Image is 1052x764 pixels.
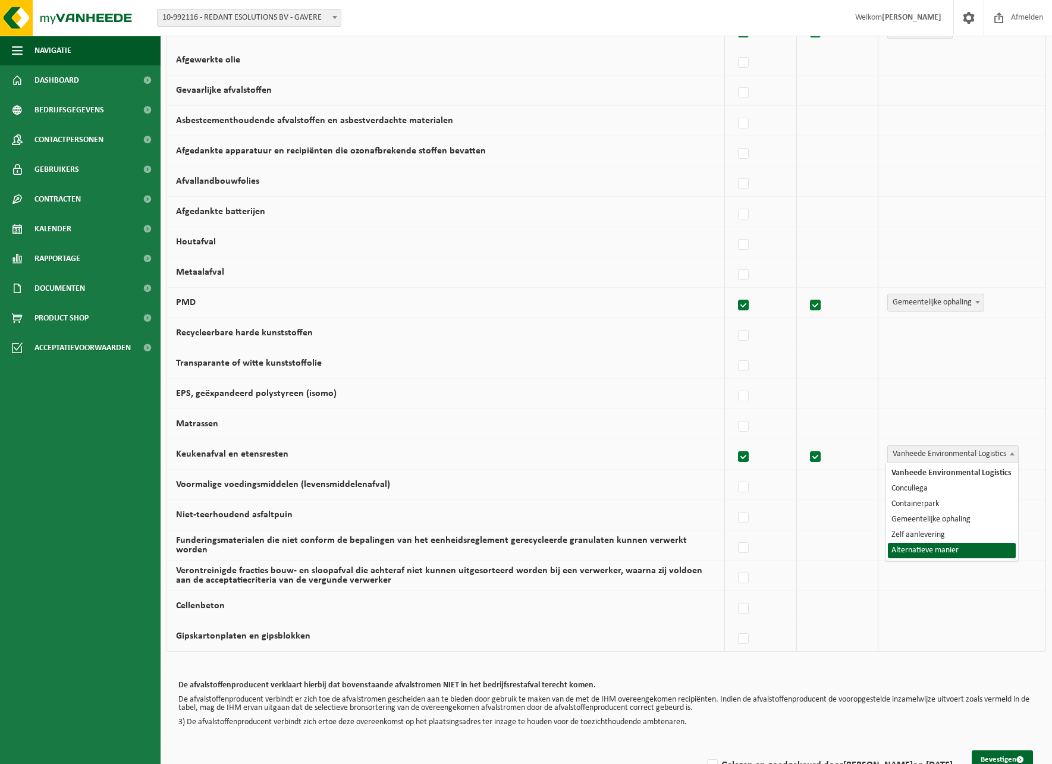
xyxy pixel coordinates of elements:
[176,86,272,95] label: Gevaarlijke afvalstoffen
[176,510,293,520] label: Niet-teerhoudend asfaltpuin
[176,359,322,368] label: Transparante of witte kunststoffolie
[34,244,80,273] span: Rapportage
[176,328,313,338] label: Recycleerbare harde kunststoffen
[176,419,218,429] label: Matrassen
[176,298,196,307] label: PMD
[176,631,310,641] label: Gipskartonplaten en gipsblokken
[176,566,702,585] label: Verontreinigde fracties bouw- en sloopafval die achteraf niet kunnen uitgesorteerd worden bij een...
[34,65,79,95] span: Dashboard
[888,512,1016,527] li: Gemeentelijke ophaling
[888,527,1016,543] li: Zelf aanlevering
[178,696,1034,712] p: De afvalstoffenproducent verbindt er zich toe de afvalstromen gescheiden aan te bieden door gebru...
[888,294,984,311] span: Gemeentelijke ophaling
[176,146,486,156] label: Afgedankte apparatuur en recipiënten die ozonafbrekende stoffen bevatten
[176,480,390,489] label: Voormalige voedingsmiddelen (levensmiddelenafval)
[178,681,596,690] b: De afvalstoffenproducent verklaart hierbij dat bovenstaande afvalstromen NIET in het bedrijfsrest...
[887,445,1019,463] span: Vanheede Environmental Logistics
[887,294,984,312] span: Gemeentelijke ophaling
[34,333,131,363] span: Acceptatievoorwaarden
[34,303,89,333] span: Product Shop
[176,116,453,125] label: Asbestcementhoudende afvalstoffen en asbestverdachte materialen
[176,536,687,555] label: Funderingsmaterialen die niet conform de bepalingen van het eenheidsreglement gerecycleerde granu...
[176,601,225,611] label: Cellenbeton
[176,207,265,216] label: Afgedankte batterijen
[176,55,240,65] label: Afgewerkte olie
[176,268,224,277] label: Metaalafval
[34,125,103,155] span: Contactpersonen
[34,273,85,303] span: Documenten
[176,389,337,398] label: EPS, geëxpandeerd polystyreen (isomo)
[157,9,341,27] span: 10-992116 - REDANT ESOLUTIONS BV - GAVERE
[176,177,259,186] label: Afvallandbouwfolies
[158,10,341,26] span: 10-992116 - REDANT ESOLUTIONS BV - GAVERE
[176,449,288,459] label: Keukenafval en etensresten
[888,466,1016,481] li: Vanheede Environmental Logistics
[34,36,71,65] span: Navigatie
[34,155,79,184] span: Gebruikers
[882,13,941,22] strong: [PERSON_NAME]
[34,184,81,214] span: Contracten
[178,718,1034,727] p: 3) De afvalstoffenproducent verbindt zich ertoe deze overeenkomst op het plaatsingsadres ter inza...
[888,496,1016,512] li: Containerpark
[888,446,1018,463] span: Vanheede Environmental Logistics
[176,237,216,247] label: Houtafval
[888,481,1016,496] li: Concullega
[888,543,1016,558] li: Alternatieve manier
[34,214,71,244] span: Kalender
[34,95,104,125] span: Bedrijfsgegevens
